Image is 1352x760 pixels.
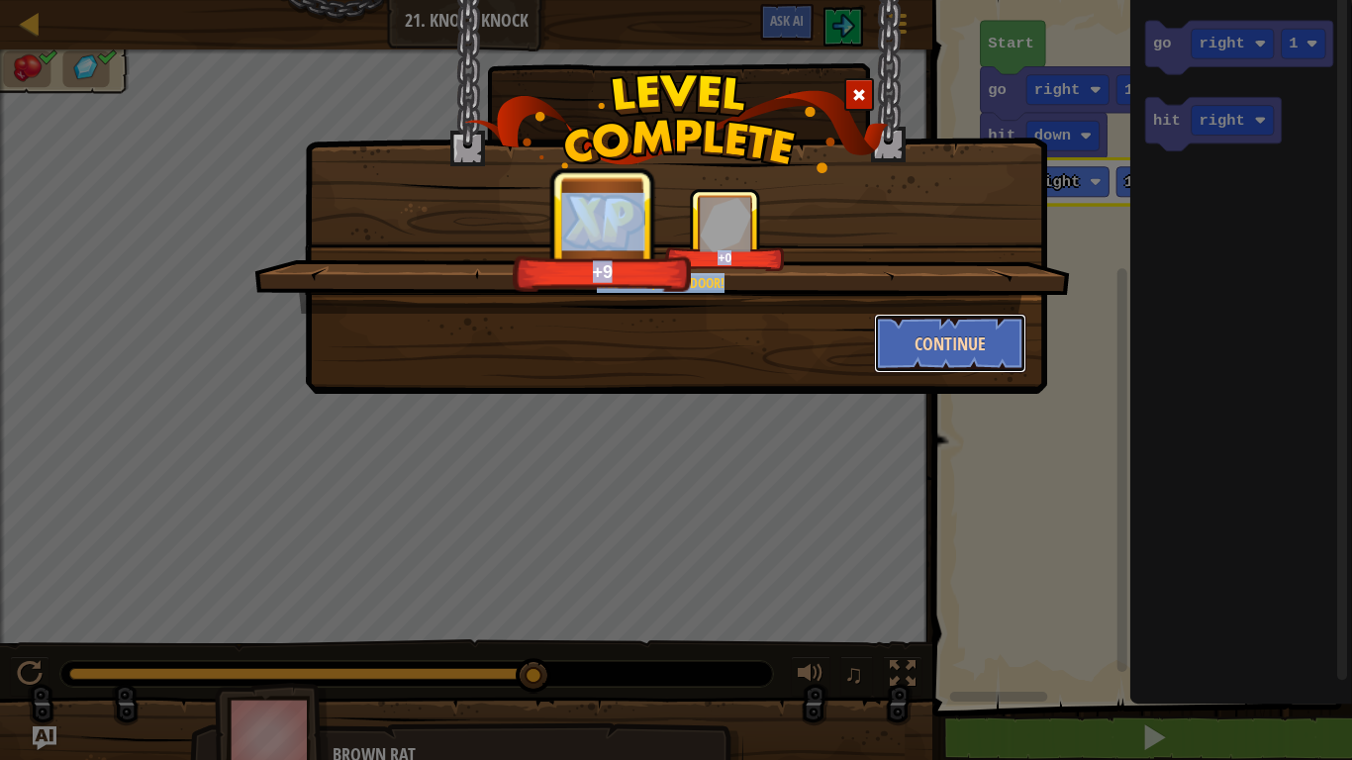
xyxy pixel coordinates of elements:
button: Continue [874,314,1027,373]
div: +9 [519,260,687,283]
img: reward_icon_xp.png [559,190,648,252]
img: level_complete.png [464,73,889,173]
div: Take that, foul door! [348,273,973,293]
img: reward_icon_gems.png [700,197,751,251]
div: +0 [669,250,781,265]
